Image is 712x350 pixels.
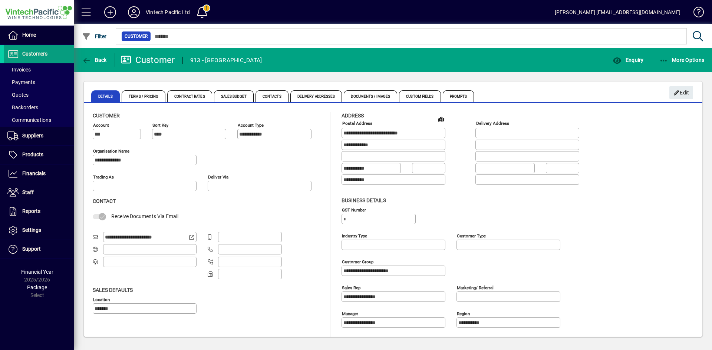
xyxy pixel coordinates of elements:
[4,164,74,183] a: Financials
[611,53,645,67] button: Enquiry
[342,285,360,290] mat-label: Sales rep
[152,123,168,128] mat-label: Sort key
[342,113,364,119] span: Address
[342,197,386,203] span: Business details
[659,57,705,63] span: More Options
[4,101,74,114] a: Backorders
[22,170,46,176] span: Financials
[22,32,36,38] span: Home
[122,6,146,19] button: Profile
[80,53,109,67] button: Back
[122,90,166,102] span: Terms / Pricing
[342,233,367,238] mat-label: Industry type
[93,113,120,119] span: Customer
[167,90,212,102] span: Contract Rates
[669,86,693,99] button: Edit
[342,259,373,264] mat-label: Customer group
[93,123,109,128] mat-label: Account
[27,284,47,290] span: Package
[4,202,74,221] a: Reports
[22,151,43,157] span: Products
[80,30,109,43] button: Filter
[7,67,31,73] span: Invoices
[82,57,107,63] span: Back
[93,287,133,293] span: Sales defaults
[457,285,494,290] mat-label: Marketing/ Referral
[673,87,689,99] span: Edit
[190,54,262,66] div: 913 - [GEOGRAPHIC_DATA]
[146,6,190,18] div: Vintech Pacific Ltd
[22,51,47,57] span: Customers
[22,208,40,214] span: Reports
[4,76,74,89] a: Payments
[125,33,148,40] span: Customer
[342,311,358,316] mat-label: Manager
[688,1,703,26] a: Knowledge Base
[214,90,254,102] span: Sales Budget
[22,189,34,195] span: Staff
[4,221,74,240] a: Settings
[4,127,74,145] a: Suppliers
[4,89,74,101] a: Quotes
[93,198,116,204] span: Contact
[443,90,474,102] span: Prompts
[22,246,41,252] span: Support
[7,104,38,110] span: Backorders
[342,207,366,212] mat-label: GST Number
[93,149,129,154] mat-label: Organisation name
[238,123,264,128] mat-label: Account Type
[98,6,122,19] button: Add
[4,146,74,164] a: Products
[256,90,289,102] span: Contacts
[555,6,680,18] div: [PERSON_NAME] [EMAIL_ADDRESS][DOMAIN_NAME]
[4,114,74,126] a: Communications
[93,174,114,180] mat-label: Trading as
[4,26,74,44] a: Home
[290,90,342,102] span: Delivery Addresses
[613,57,643,63] span: Enquiry
[121,54,175,66] div: Customer
[111,213,178,219] span: Receive Documents Via Email
[93,297,110,302] mat-label: Location
[7,117,51,123] span: Communications
[22,133,43,139] span: Suppliers
[457,311,470,316] mat-label: Region
[82,33,107,39] span: Filter
[7,92,29,98] span: Quotes
[344,90,397,102] span: Documents / Images
[4,240,74,259] a: Support
[7,79,35,85] span: Payments
[4,63,74,76] a: Invoices
[399,90,441,102] span: Custom Fields
[208,174,228,180] mat-label: Deliver via
[91,90,120,102] span: Details
[74,53,115,67] app-page-header-button: Back
[21,269,53,275] span: Financial Year
[22,227,41,233] span: Settings
[435,113,447,125] a: View on map
[4,183,74,202] a: Staff
[457,233,486,238] mat-label: Customer type
[657,53,706,67] button: More Options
